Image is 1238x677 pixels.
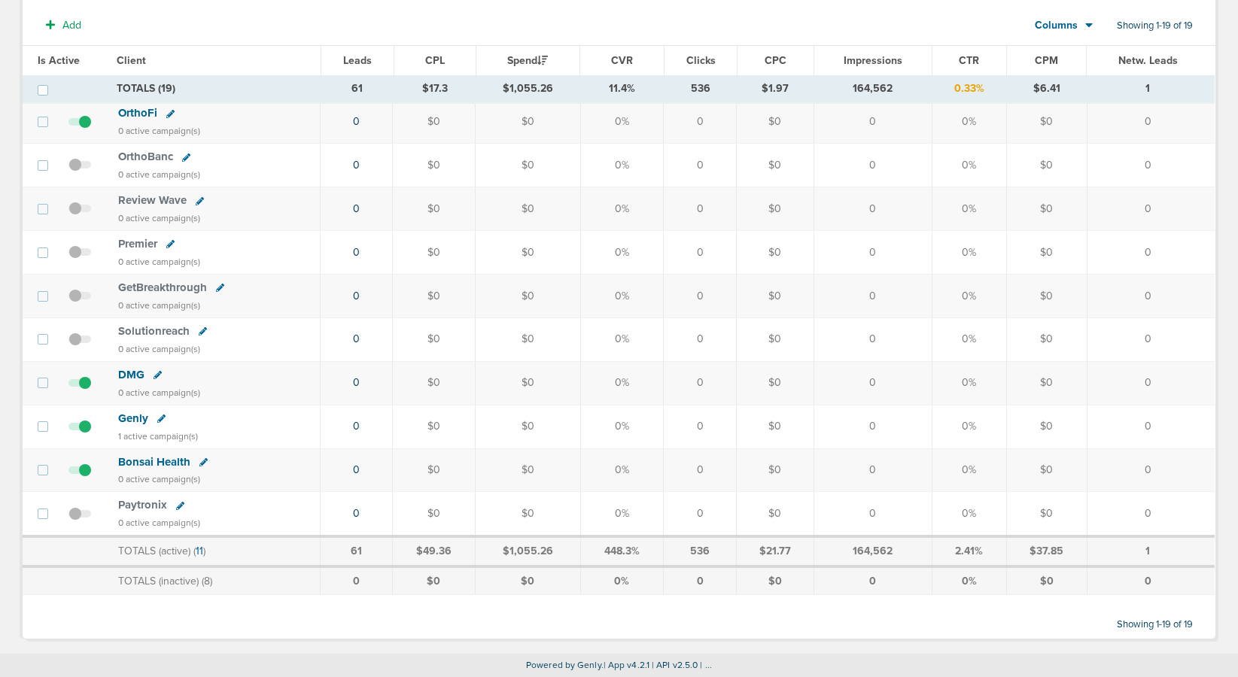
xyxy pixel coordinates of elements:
[118,150,173,163] span: OrthoBanc
[1087,317,1215,361] td: 0
[1117,618,1193,631] span: Showing 1-19 of 19
[932,492,1006,536] td: 0%
[737,317,814,361] td: $0
[38,14,90,36] button: Add
[1118,54,1178,67] span: Netw. Leads
[476,75,579,102] td: $1,055.26
[663,317,737,361] td: 0
[118,498,167,512] span: Paytronix
[814,144,932,187] td: 0
[663,405,737,448] td: 0
[580,361,663,405] td: 0%
[62,19,81,32] span: Add
[353,332,360,345] a: 0
[353,507,360,520] a: 0
[814,187,932,231] td: 0
[392,187,475,231] td: $0
[196,545,203,557] span: 11
[118,193,187,207] span: Review Wave
[320,536,392,566] td: 61
[507,54,548,67] span: Spend
[353,290,360,302] a: 0
[932,536,1006,566] td: 2.41%
[1006,144,1087,187] td: $0
[1035,54,1058,67] span: CPM
[611,54,633,67] span: CVR
[737,492,814,536] td: $0
[737,144,814,187] td: $0
[475,100,580,144] td: $0
[737,566,814,595] td: $0
[353,376,360,389] a: 0
[1006,231,1087,275] td: $0
[580,536,663,566] td: 448.3%
[737,274,814,317] td: $0
[475,317,580,361] td: $0
[117,54,146,67] span: Client
[475,231,580,275] td: $0
[1087,100,1215,144] td: 0
[353,246,360,259] a: 0
[737,448,814,492] td: $0
[1087,492,1215,536] td: 0
[604,660,649,670] span: | App v4.2.1
[814,405,932,448] td: 0
[932,75,1006,102] td: 0.33%
[580,405,663,448] td: 0%
[737,405,814,448] td: $0
[663,100,737,144] td: 0
[109,536,320,566] td: TOTALS (active) ( )
[665,75,738,102] td: 536
[737,187,814,231] td: $0
[1006,187,1087,231] td: $0
[1006,75,1086,102] td: $6.41
[663,536,737,566] td: 536
[343,54,372,67] span: Leads
[353,420,360,433] a: 0
[814,448,932,492] td: 0
[580,144,663,187] td: 0%
[392,361,475,405] td: $0
[118,368,144,381] span: DMG
[814,361,932,405] td: 0
[118,431,198,442] small: 1 active campaign(s)
[353,159,360,172] a: 0
[118,324,190,338] span: Solutionreach
[118,455,190,469] span: Bonsai Health
[1035,18,1078,33] span: Columns
[580,566,663,595] td: 0%
[118,344,200,354] small: 0 active campaign(s)
[475,566,580,595] td: $0
[663,361,737,405] td: 0
[663,448,737,492] td: 0
[932,144,1006,187] td: 0%
[1087,75,1215,102] td: 1
[738,75,814,102] td: $1.97
[932,405,1006,448] td: 0%
[118,169,200,180] small: 0 active campaign(s)
[475,492,580,536] td: $0
[475,405,580,448] td: $0
[1006,566,1087,595] td: $0
[1087,361,1215,405] td: 0
[425,54,445,67] span: CPL
[1006,405,1087,448] td: $0
[652,660,698,670] span: | API v2.5.0
[700,660,712,670] span: | ...
[321,75,394,102] td: 61
[475,448,580,492] td: $0
[1087,536,1215,566] td: 1
[663,231,737,275] td: 0
[118,257,200,267] small: 0 active campaign(s)
[932,361,1006,405] td: 0%
[580,187,663,231] td: 0%
[765,54,786,67] span: CPC
[392,405,475,448] td: $0
[353,202,360,215] a: 0
[392,566,475,595] td: $0
[118,474,200,484] small: 0 active campaign(s)
[392,536,475,566] td: $49.36
[1006,317,1087,361] td: $0
[737,361,814,405] td: $0
[932,100,1006,144] td: 0%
